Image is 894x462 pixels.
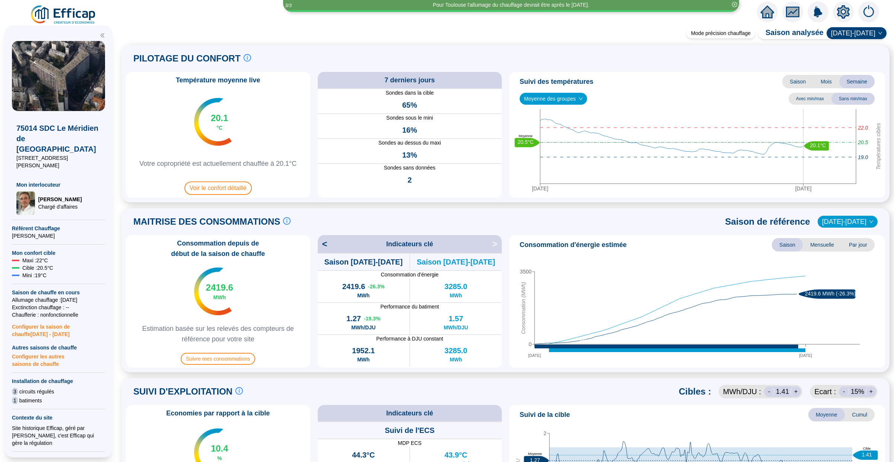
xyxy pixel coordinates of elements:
[12,388,18,395] span: 3
[532,186,548,192] tspan: [DATE]
[12,289,105,296] span: Saison de chauffe en cours
[12,225,105,232] span: Référent Chauffage
[814,386,836,397] span: Ecart :
[318,114,502,122] span: Sondes sous le mini
[318,271,502,278] span: Consommation d'énergie
[831,28,882,39] span: 2024-2025
[808,1,828,22] img: alerts
[790,386,801,397] div: +
[12,311,105,319] span: Chaufferie : non fonctionnelle
[283,217,291,225] span: info-circle
[22,257,48,264] span: Maxi : 22 °C
[364,315,380,322] span: -19.3 %
[723,386,761,397] span: MWh /DJU :
[386,408,433,418] span: Indicateurs clé
[822,216,873,227] span: 2016-2017
[217,455,222,462] span: %
[12,397,18,404] span: 1
[318,89,502,97] span: Sondes dans la cible
[16,154,101,169] span: [STREET_ADDRESS][PERSON_NAME]
[342,281,365,292] span: 2419.6
[772,238,803,251] span: Saison
[133,386,232,398] span: SUIVI D'EXPLOITATION
[520,282,526,334] tspan: Consommation (MWh)
[782,75,813,88] span: Saison
[492,238,502,250] span: >
[12,232,105,240] span: [PERSON_NAME]
[213,294,226,301] span: MWh
[444,281,467,292] span: 3285.0
[841,238,875,251] span: Par jour
[417,257,495,267] span: Saison [DATE]-[DATE]
[519,134,532,138] text: Moyenne
[795,186,812,192] tspan: [DATE]
[448,313,463,324] span: 1.57
[285,3,292,8] i: 3 / 3
[520,76,593,87] span: Suivi des températures
[184,181,252,195] span: Voir le confort détaillé
[216,124,222,132] span: °C
[385,425,435,436] span: Suivi de l'ECS
[520,269,532,275] tspan: 3500
[318,335,502,342] span: Performance à DJU constant
[22,272,47,279] span: Mini : 19 °C
[444,324,468,331] span: MWh/DJU
[352,450,375,460] span: 44.3°C
[529,341,532,347] tspan: 0
[764,386,774,397] div: -
[543,430,546,436] tspan: 2
[22,264,53,272] span: Cible : 20.5 °C
[869,219,874,224] span: down
[357,292,370,299] span: MWh
[687,28,755,38] div: Mode précision chauffage
[857,125,868,131] tspan: 22.0
[761,5,774,19] span: home
[318,303,502,310] span: Performance du batiment
[132,158,304,169] span: Votre copropriété est actuellement chauffée à 20.1°C
[171,75,265,85] span: Température moyenne live
[19,397,42,404] span: batiments
[518,139,534,145] text: 20.5°C
[408,175,412,185] span: 2
[803,238,841,251] span: Mensuelle
[866,386,876,397] div: +
[162,408,274,418] span: Economies par rapport à la cible
[839,75,875,88] span: Semaine
[16,192,35,215] img: Chargé d'affaires
[12,424,105,447] div: Site historique Efficap, géré par [PERSON_NAME], c'est Efficap qui gère la régulation
[318,139,502,147] span: Sondes au dessus du maxi
[12,319,105,338] span: Configurer la saison de chauffe [DATE] - [DATE]
[357,356,370,363] span: MWh
[318,164,502,172] span: Sondes sans données
[386,239,433,249] span: Indicateurs clé
[324,257,402,267] span: Saison [DATE]-[DATE]
[679,386,711,398] span: Cibles :
[810,143,826,149] text: 20.1°C
[878,31,882,35] span: down
[776,386,789,397] span: 1.41
[133,216,280,228] span: MAITRISE DES CONSOMMATIONS
[528,353,541,358] tspan: [DATE]
[384,75,435,85] span: 7 derniers jours
[211,443,228,455] span: 10.4
[402,100,417,110] span: 65%
[12,344,105,351] span: Autres saisons de chauffe
[813,75,839,88] span: Mois
[524,93,583,104] span: Moyenne des groupes
[786,5,799,19] span: fund
[528,452,542,456] text: Moyenne
[875,123,881,170] tspan: Températures cibles
[520,240,627,250] span: Consommation d'énergie estimée
[318,439,502,447] span: MDP ECS
[578,96,583,101] span: down
[12,304,105,311] span: Exctinction chauffage : --
[799,353,812,358] tspan: [DATE]
[12,249,105,257] span: Mon confort cible
[444,450,467,460] span: 43.9°C
[16,181,101,189] span: Mon interlocuteur
[839,386,849,397] div: -
[863,447,871,450] text: Cible
[402,125,417,135] span: 16%
[181,353,255,365] span: Suivre mes consommations
[858,154,868,160] tspan: 19.0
